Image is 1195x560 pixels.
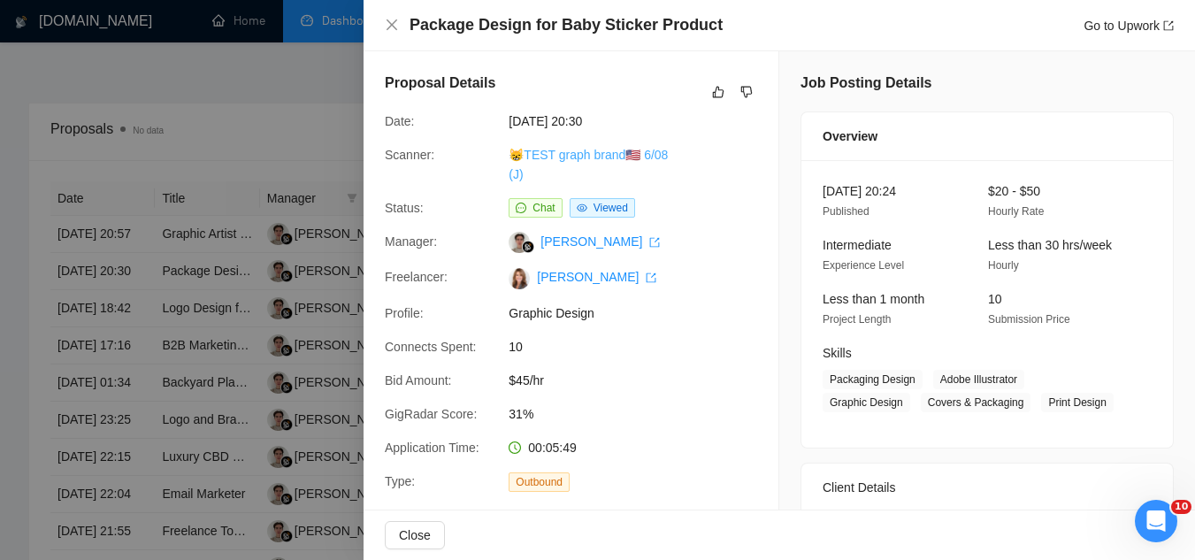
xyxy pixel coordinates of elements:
span: GigRadar Score: [385,407,477,421]
span: export [649,237,660,248]
span: 10 [988,292,1002,306]
span: Status: [385,201,424,215]
span: like [712,85,724,99]
span: message [516,203,526,213]
span: Adobe Illustrator [933,370,1024,389]
span: [DATE] 20:24 [823,184,896,198]
button: Close [385,18,399,33]
span: Covers & Packaging [921,393,1031,412]
span: Less than 1 month [823,292,924,306]
span: Outbound [509,472,570,492]
a: [PERSON_NAME] export [540,234,660,249]
span: eye [577,203,587,213]
iframe: Intercom live chat [1135,500,1177,542]
span: Project Length [823,313,891,326]
span: Hourly Rate [988,205,1044,218]
h5: Proposal Details [385,73,495,94]
span: Experience Level [823,259,904,272]
h4: Package Design for Baby Sticker Product [410,14,723,36]
span: Chat [532,202,555,214]
button: Close [385,521,445,549]
span: Intermediate [823,238,892,252]
span: Graphic Design [823,393,910,412]
span: [DATE] 20:30 [509,111,774,131]
a: Go to Upworkexport [1084,19,1174,33]
span: Packaging Design [823,370,923,389]
span: Less than 30 hrs/week [988,238,1112,252]
span: 10 [1171,500,1191,514]
span: Close [399,525,431,545]
span: Print Design [1041,393,1113,412]
span: $20 - $50 [988,184,1040,198]
a: 😸TEST graph brand🇺🇸 6/08 (J) [509,148,668,181]
span: Viewed [594,202,628,214]
span: dislike [740,85,753,99]
span: Submission Price [988,313,1070,326]
span: Connects Spent: [385,340,477,354]
span: $45/hr [509,371,774,390]
span: close [385,18,399,32]
span: Skills [823,346,852,360]
a: [PERSON_NAME] export [537,270,656,284]
span: Application Time: [385,441,479,455]
span: Graphic Design [509,303,774,323]
span: Bid Amount: [385,373,452,387]
span: 00:05:49 [528,441,577,455]
span: Profile: [385,306,424,320]
span: 10 [509,337,774,357]
img: c1UOPUNK0oAB1jxQqs826EdTZgrP9Q4UA5z9hGDm4X2GISaKj8Q7-3Rw8m0nqBtSTS [509,268,530,289]
img: gigradar-bm.png [522,241,534,253]
span: 31% [509,404,774,424]
span: Freelancer: [385,270,448,284]
span: export [1163,20,1174,31]
span: export [646,272,656,283]
div: Client Details [823,464,1152,511]
button: like [708,81,729,103]
span: clock-circle [509,441,521,454]
span: Date: [385,114,414,128]
span: Manager: [385,234,437,249]
span: Published [823,205,869,218]
span: Scanner: [385,148,434,162]
h5: Job Posting Details [800,73,931,94]
span: Type: [385,474,415,488]
button: dislike [736,81,757,103]
span: Hourly [988,259,1019,272]
span: Overview [823,127,877,146]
